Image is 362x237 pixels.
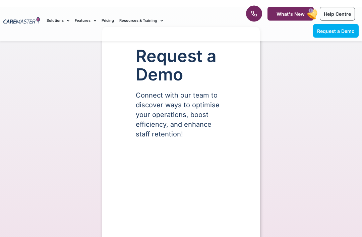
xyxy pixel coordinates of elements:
[102,9,114,32] a: Pricing
[317,28,355,34] span: Request a Demo
[313,24,359,38] a: Request a Demo
[119,9,163,32] a: Resources & Training
[267,7,314,21] a: What's New
[136,91,226,139] p: Connect with our team to discover ways to optimise your operations, boost efficiency, and enhance...
[324,11,351,17] span: Help Centre
[277,11,305,17] span: What's New
[320,7,355,21] a: Help Centre
[75,9,96,32] a: Features
[47,9,69,32] a: Solutions
[3,17,40,25] img: CareMaster Logo
[136,47,226,84] h1: Request a Demo
[47,9,231,32] nav: Menu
